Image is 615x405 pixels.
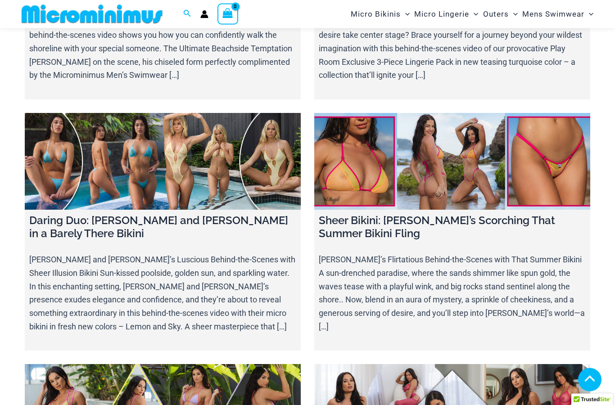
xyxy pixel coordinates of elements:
a: Mens SwimwearMenu ToggleMenu Toggle [520,3,596,26]
h4: Sheer Bikini: [PERSON_NAME]’s Scorching That Summer Bikini Fling [319,215,586,241]
a: Search icon link [183,9,191,20]
span: Micro Lingerie [414,3,469,26]
p: [PERSON_NAME]’s Flirtatious Behind-the-Scenes with That Summer Bikini A sun-drenched paradise, wh... [319,253,586,333]
span: Menu Toggle [401,3,410,26]
a: Daring Duo: Lauren and Minki in a Barely There Bikini [25,113,301,210]
span: Menu Toggle [509,3,518,26]
span: Mens Swimwear [522,3,584,26]
p: [PERSON_NAME] and [PERSON_NAME]’s Luscious Behind-the-Scenes with Sheer Illusion Bikini Sun-kisse... [29,253,296,333]
h4: Daring Duo: [PERSON_NAME] and [PERSON_NAME] in a Barely There Bikini [29,215,296,241]
span: Outers [483,3,509,26]
p: [PERSON_NAME]’s Steamy Behind-the-Scenes with Play Room Lingerie Are you ready to plunge into [PE... [319,2,586,82]
span: Menu Toggle [469,3,478,26]
img: MM SHOP LOGO FLAT [18,4,166,24]
a: Account icon link [200,10,208,18]
a: View Shopping Cart, empty [217,4,238,24]
span: Micro Bikinis [351,3,401,26]
a: Micro BikinisMenu ToggleMenu Toggle [348,3,412,26]
a: Micro LingerieMenu ToggleMenu Toggle [412,3,480,26]
nav: Site Navigation [347,1,597,27]
p: Get ready to set the beach on fire with the sexiest men’s swimwear secrets you’ve ever seen. [PER... [29,2,296,82]
a: Sheer Bikini: Amy’s Scorching That Summer Bikini Fling [314,113,590,210]
a: OutersMenu ToggleMenu Toggle [481,3,520,26]
span: Menu Toggle [584,3,593,26]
